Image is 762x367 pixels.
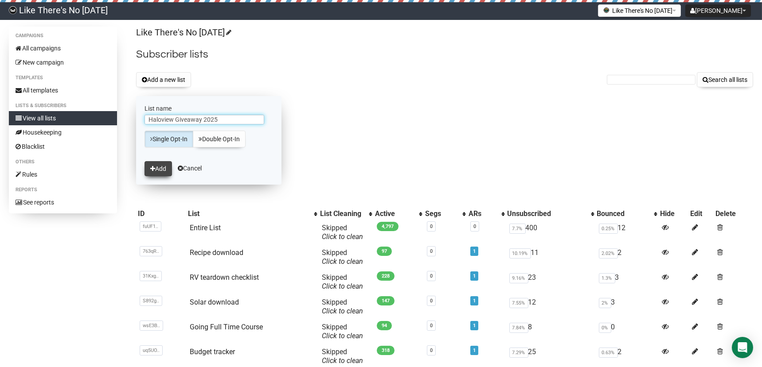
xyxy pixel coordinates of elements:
label: List name [145,104,273,112]
a: 1 [473,273,476,279]
div: Segs [425,209,458,218]
div: Bounced [597,209,650,218]
span: Skipped [322,348,363,365]
th: Bounced: No sort applied, activate to apply an ascending sort [595,208,659,220]
button: Like There's No [DATE] [598,4,681,17]
span: 7.7% [509,224,526,234]
a: New campaign [9,55,117,70]
th: Segs: No sort applied, activate to apply an ascending sort [423,208,467,220]
button: Add a new list [136,72,191,87]
a: Like There's No [DATE] [136,27,230,38]
li: Templates [9,73,117,83]
span: 228 [377,271,395,281]
span: 9.16% [509,273,528,283]
li: Others [9,157,117,167]
span: 763qR.. [140,246,162,256]
span: Skipped [322,224,363,241]
th: List Cleaning: No sort applied, activate to apply an ascending sort [318,208,373,220]
td: 0 [595,319,659,344]
span: S892g.. [140,296,162,306]
a: 0 [430,248,433,254]
a: Click to clean [322,232,363,241]
td: 400 [506,220,595,245]
span: 94 [377,321,392,330]
th: ID: No sort applied, sorting is disabled [136,208,186,220]
a: Single Opt-In [145,131,193,147]
span: 147 [377,296,395,305]
a: Click to clean [322,282,363,290]
a: See reports [9,195,117,209]
th: Hide: No sort applied, sorting is disabled [658,208,688,220]
a: Entire List [190,224,221,232]
div: Edit [690,209,712,218]
td: 11 [506,245,595,270]
span: 7.84% [509,323,528,333]
img: 3bb7e7a1549464c9148d539ecd0c5592 [9,6,17,14]
button: Search all lists [697,72,753,87]
span: wsE3B.. [140,321,163,331]
span: Skipped [322,323,363,340]
span: 7.29% [509,348,528,358]
span: 10.19% [509,248,531,259]
div: List [188,209,309,218]
a: Click to clean [322,307,363,315]
th: Active: No sort applied, activate to apply an ascending sort [373,208,423,220]
a: 0 [430,348,433,353]
th: ARs: No sort applied, activate to apply an ascending sort [467,208,505,220]
span: 7.55% [509,298,528,308]
div: List Cleaning [320,209,364,218]
a: 0 [430,323,433,328]
span: 31Kxg.. [140,271,162,281]
a: 1 [473,248,476,254]
h2: Subscriber lists [136,46,753,62]
li: Lists & subscribers [9,100,117,111]
div: Open Intercom Messenger [732,337,753,358]
li: Reports [9,185,117,195]
a: Budget tracker [190,348,235,356]
span: 4,797 [377,222,399,231]
td: 12 [506,294,595,319]
a: Click to clean [322,332,363,340]
span: 0.25% [599,224,618,234]
div: Delete [715,209,751,218]
a: Solar download [190,298,239,306]
button: Add [145,161,172,176]
a: 0 [430,273,433,279]
li: Campaigns [9,31,117,41]
a: Cancel [178,165,202,172]
th: Unsubscribed: No sort applied, activate to apply an ascending sort [506,208,595,220]
a: 1 [473,348,476,353]
span: 318 [377,346,395,355]
span: 0% [599,323,611,333]
a: Blacklist [9,139,117,154]
td: 12 [595,220,659,245]
a: Recipe download [190,248,243,257]
input: The name of your new list [145,115,264,124]
th: List: No sort applied, activate to apply an ascending sort [186,208,318,220]
span: Skipped [322,273,363,290]
th: Edit: No sort applied, sorting is disabled [688,208,714,220]
span: 0.63% [599,348,618,358]
span: Skipped [322,248,363,266]
a: Click to clean [322,356,363,365]
button: [PERSON_NAME] [685,4,751,17]
span: 97 [377,247,392,256]
div: Active [375,209,414,218]
span: 1.3% [599,273,615,283]
div: ID [138,209,184,218]
td: 3 [595,270,659,294]
a: Click to clean [322,257,363,266]
a: View all lists [9,111,117,125]
div: ARs [469,209,496,218]
span: uq5UO.. [140,345,163,355]
td: 2 [595,245,659,270]
a: All templates [9,83,117,97]
span: 2% [599,298,611,308]
div: Unsubscribed [508,209,586,218]
td: 8 [506,319,595,344]
img: 1.png [603,7,610,14]
a: Double Opt-In [193,131,246,147]
td: 3 [595,294,659,319]
a: Going Full Time Course [190,323,263,331]
a: 1 [473,298,476,304]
